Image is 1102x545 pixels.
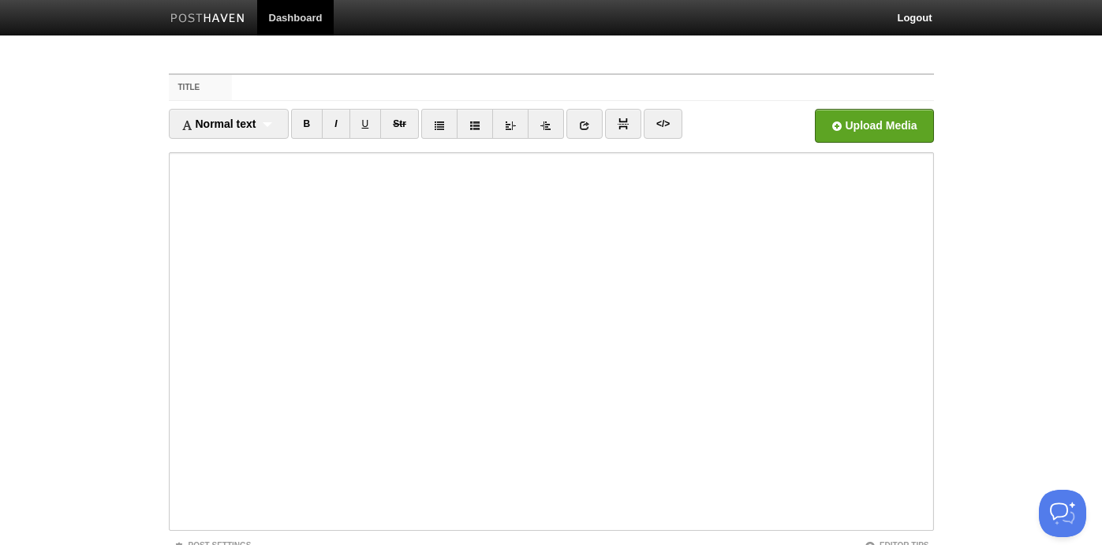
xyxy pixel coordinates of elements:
iframe: Help Scout Beacon - Open [1039,490,1086,537]
span: Normal text [181,118,256,130]
a: </> [644,109,682,139]
label: Title [169,75,233,100]
del: Str [393,118,406,129]
a: I [322,109,349,139]
a: B [291,109,323,139]
img: pagebreak-icon.png [618,118,629,129]
img: Posthaven-bar [170,13,245,25]
a: U [349,109,382,139]
a: Str [380,109,419,139]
